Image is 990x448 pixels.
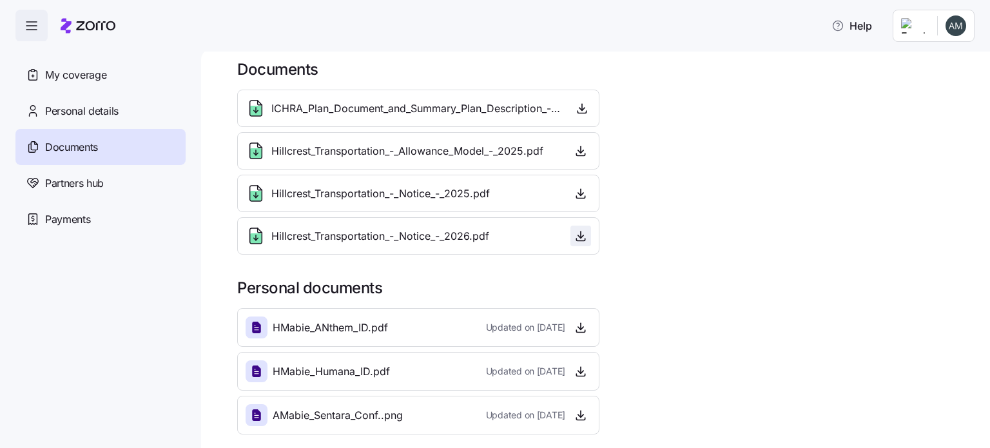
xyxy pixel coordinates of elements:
h1: Documents [237,59,972,79]
span: Payments [45,211,90,228]
a: Partners hub [15,165,186,201]
span: Updated on [DATE] [486,321,565,334]
a: Documents [15,129,186,165]
a: Payments [15,201,186,237]
a: My coverage [15,57,186,93]
img: Employer logo [901,18,927,34]
span: Updated on [DATE] [486,409,565,422]
img: 59b53f54f249b420fc88b29034d5937b [946,15,966,36]
span: Hillcrest_Transportation_-_Allowance_Model_-_2025.pdf [271,143,543,159]
span: Personal details [45,103,119,119]
span: Hillcrest_Transportation_-_Notice_-_2026.pdf [271,228,489,244]
h1: Personal documents [237,278,972,298]
span: Hillcrest_Transportation_-_Notice_-_2025.pdf [271,186,490,202]
span: Partners hub [45,175,104,191]
a: Personal details [15,93,186,129]
span: HMabie_ANthem_ID.pdf [273,320,388,336]
span: Documents [45,139,98,155]
span: AMabie_Sentara_Conf..png [273,407,403,424]
span: HMabie_Humana_ID.pdf [273,364,390,380]
span: ICHRA_Plan_Document_and_Summary_Plan_Description_-_2025.pdf [271,101,562,117]
span: Updated on [DATE] [486,365,565,378]
button: Help [821,13,882,39]
span: Help [831,18,872,34]
span: My coverage [45,67,106,83]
